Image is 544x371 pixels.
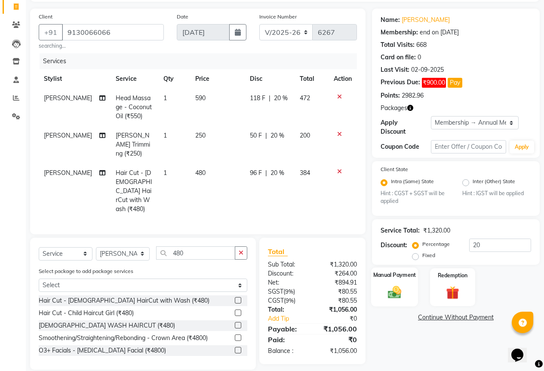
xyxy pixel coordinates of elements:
span: | [269,94,270,103]
th: Action [329,69,357,89]
div: ₹1,320.00 [423,226,450,235]
span: [PERSON_NAME] [44,132,92,139]
div: Total Visits: [381,40,415,49]
input: Enter Offer / Coupon Code [431,140,506,153]
span: | [265,131,267,140]
label: Redemption [438,272,467,279]
span: 590 [195,94,206,102]
div: Membership: [381,28,418,37]
span: Head Massage - Coconut Oil (₹550) [116,94,152,120]
label: Inter (Other) State [473,178,515,188]
span: 118 F [250,94,265,103]
div: Payable: [261,324,313,334]
img: _gift.svg [442,285,463,300]
span: 9% [286,297,294,304]
label: Fixed [422,251,435,259]
th: Price [190,69,245,89]
th: Stylist [39,69,111,89]
a: Add Tip [261,314,321,323]
span: 200 [300,132,310,139]
div: end on [DATE] [420,28,459,37]
small: searching... [39,42,164,50]
label: Client [39,13,52,21]
div: Card on file: [381,53,416,62]
label: Select package to add package services [39,267,133,275]
span: [PERSON_NAME] [44,169,92,177]
th: Service [111,69,158,89]
span: 250 [195,132,206,139]
div: ₹1,056.00 [312,305,363,314]
div: ₹264.00 [312,269,363,278]
span: ₹900.00 [422,78,446,88]
div: Total: [261,305,313,314]
button: +91 [39,24,63,40]
div: 02-09-2025 [411,65,444,74]
th: Disc [245,69,295,89]
div: ( ) [261,287,313,296]
div: ₹80.55 [312,287,363,296]
span: | [265,169,267,178]
th: Qty [158,69,190,89]
span: 96 F [250,169,262,178]
input: Search or Scan [156,246,235,260]
label: Client State [381,166,408,173]
div: ₹80.55 [312,296,363,305]
div: Services [40,53,363,69]
span: Hair Cut - [DEMOGRAPHIC_DATA] HairCut with Wash (₹480) [116,169,152,213]
div: Previous Due: [381,78,420,88]
span: 384 [300,169,310,177]
button: Apply [510,141,534,153]
div: 2982.96 [402,91,424,100]
span: 1 [163,169,167,177]
span: Packages [381,104,407,113]
label: Intra (Same) State [391,178,434,188]
div: ₹1,320.00 [312,260,363,269]
div: ₹1,056.00 [312,324,363,334]
span: 20 % [274,94,288,103]
div: Balance : [261,346,313,356]
div: Smoothening/Straightening/Rebonding - Crown Area (₹4800) [39,334,208,343]
div: Sub Total: [261,260,313,269]
span: [PERSON_NAME] Trimming (₹250) [116,132,150,157]
span: Total [268,247,288,256]
span: 472 [300,94,310,102]
div: Net: [261,278,313,287]
span: 20 % [270,169,284,178]
span: SGST [268,288,283,295]
label: Manual Payment [373,271,416,279]
div: [DEMOGRAPHIC_DATA] WASH HAIRCUT (₹480) [39,321,175,330]
div: ₹0 [321,314,363,323]
div: Paid: [261,334,313,345]
div: ( ) [261,296,313,305]
div: ₹0 [312,334,363,345]
button: Pay [448,78,462,88]
iframe: chat widget [508,337,535,362]
label: Invoice Number [259,13,297,21]
th: Total [295,69,329,89]
label: Date [177,13,188,21]
label: Percentage [422,240,450,248]
span: 20 % [270,131,284,140]
div: Hair Cut - [DEMOGRAPHIC_DATA] HairCut with Wash (₹480) [39,296,209,305]
small: Hint : CGST + SGST will be applied [381,190,449,205]
div: Coupon Code [381,142,431,151]
span: 9% [285,288,293,295]
div: 0 [418,53,421,62]
small: Hint : IGST will be applied [462,190,531,197]
span: CGST [268,297,284,304]
img: _cash.svg [384,285,406,300]
div: Name: [381,15,400,25]
div: Discount: [381,241,407,250]
span: 480 [195,169,206,177]
div: O3+ Facials - [MEDICAL_DATA] Facial (₹4800) [39,346,166,355]
div: ₹894.91 [312,278,363,287]
input: Search by Name/Mobile/Email/Code [62,24,164,40]
div: Service Total: [381,226,420,235]
div: Discount: [261,269,313,278]
a: [PERSON_NAME] [402,15,450,25]
span: 1 [163,94,167,102]
span: [PERSON_NAME] [44,94,92,102]
div: Apply Discount [381,118,431,136]
div: ₹1,056.00 [312,346,363,356]
div: Last Visit: [381,65,409,74]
